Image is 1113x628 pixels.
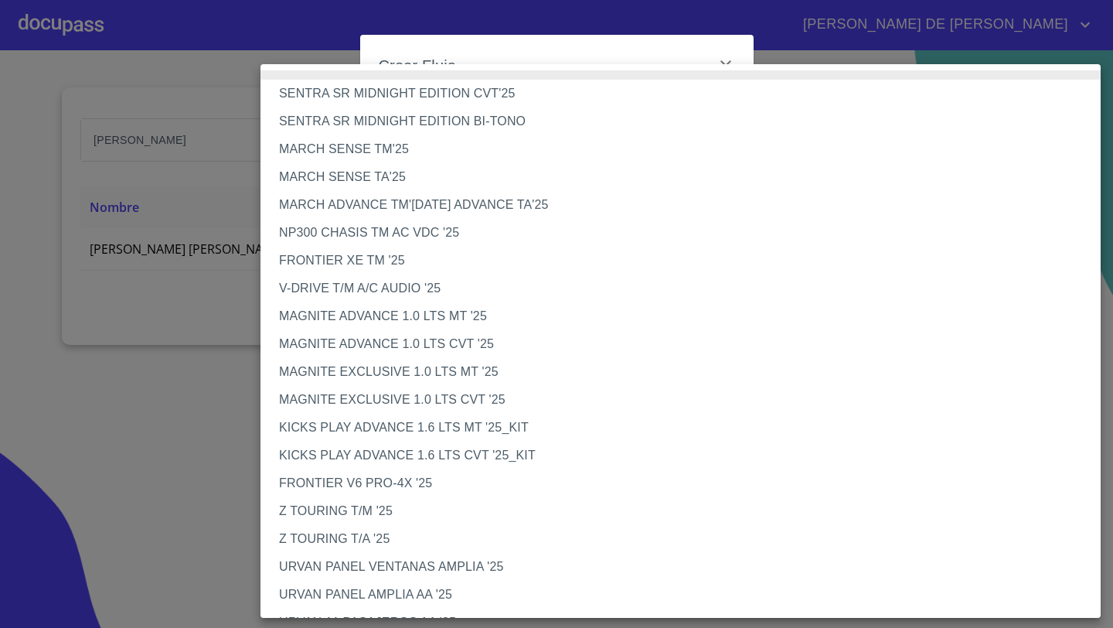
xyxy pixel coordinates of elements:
li: SENTRA SR MIDNIGHT EDITION BI-TONO [260,108,1101,135]
li: NP300 CHASIS TM AC VDC '25 [260,219,1101,247]
li: Z TOURING T/A '25 [260,525,1101,553]
li: V-DRIVE T/M A/C AUDIO '25 [260,275,1101,302]
li: FRONTIER XE TM '25 [260,247,1101,275]
li: URVAN PANEL AMPLIA AA '25 [260,581,1101,609]
li: SENTRA SR MIDNIGHT EDITION CVT'25 [260,80,1101,108]
li: MAGNITE ADVANCE 1.0 LTS MT '25 [260,302,1101,330]
li: MARCH SENSE TA'25 [260,163,1101,191]
li: URVAN PANEL VENTANAS AMPLIA '25 [260,553,1101,581]
li: MAGNITE EXCLUSIVE 1.0 LTS MT '25 [260,358,1101,386]
li: MAGNITE EXCLUSIVE 1.0 LTS CVT '25 [260,386,1101,414]
li: KICKS PLAY ADVANCE 1.6 LTS MT '25_KIT [260,414,1101,442]
li: MARCH SENSE TM'25 [260,135,1101,163]
li: Z TOURING T/M '25 [260,497,1101,525]
li: MARCH ADVANCE TM'[DATE] ADVANCE TA'25 [260,191,1101,219]
li: KICKS PLAY ADVANCE 1.6 LTS CVT '25_KIT [260,442,1101,469]
li: MAGNITE ADVANCE 1.0 LTS CVT '25 [260,330,1101,358]
li: FRONTIER V6 PRO-4X '25 [260,469,1101,497]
